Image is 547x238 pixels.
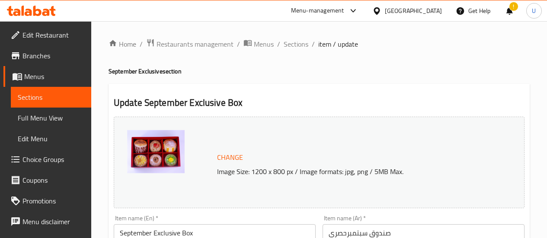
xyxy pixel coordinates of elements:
[254,39,274,49] span: Menus
[11,108,91,128] a: Full Menu View
[277,39,280,49] li: /
[18,113,84,123] span: Full Menu View
[385,6,442,16] div: [GEOGRAPHIC_DATA]
[18,133,84,144] span: Edit Menu
[22,30,84,40] span: Edit Restaurant
[3,211,91,232] a: Menu disclaimer
[291,6,344,16] div: Menu-management
[312,39,315,49] li: /
[284,39,308,49] a: Sections
[532,6,536,16] span: U
[146,38,234,50] a: Restaurants management
[18,92,84,102] span: Sections
[127,130,185,173] img: mmw_638929359508147869
[22,154,84,165] span: Choice Groups
[24,71,84,82] span: Menus
[214,149,246,166] button: Change
[3,25,91,45] a: Edit Restaurant
[3,190,91,211] a: Promotions
[3,66,91,87] a: Menus
[318,39,358,49] span: item / update
[22,51,84,61] span: Branches
[22,216,84,227] span: Menu disclaimer
[109,67,530,76] h4: September Exclusive section
[11,87,91,108] a: Sections
[214,166,502,177] p: Image Size: 1200 x 800 px / Image formats: jpg, png / 5MB Max.
[157,39,234,49] span: Restaurants management
[114,96,525,109] h2: Update September Exclusive Box
[237,39,240,49] li: /
[109,39,136,49] a: Home
[140,39,143,49] li: /
[243,38,274,50] a: Menus
[22,196,84,206] span: Promotions
[3,170,91,190] a: Coupons
[109,38,530,50] nav: breadcrumb
[11,128,91,149] a: Edit Menu
[3,149,91,170] a: Choice Groups
[3,45,91,66] a: Branches
[217,151,243,164] span: Change
[22,175,84,185] span: Coupons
